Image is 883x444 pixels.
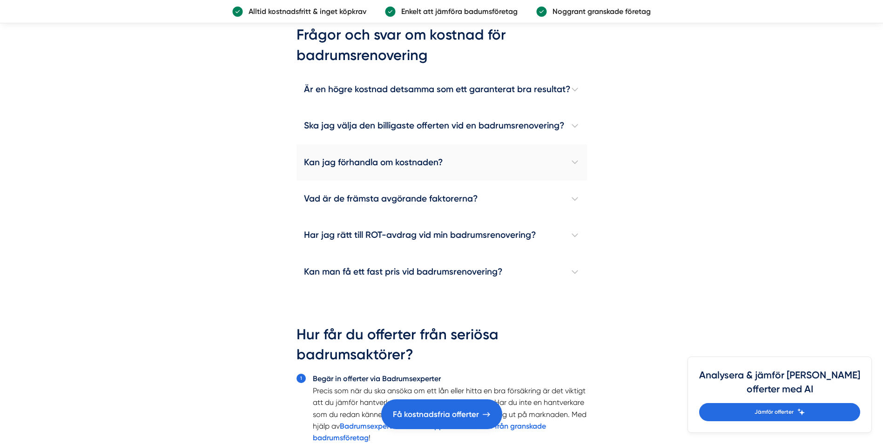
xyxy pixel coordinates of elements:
[396,6,518,17] p: Enkelt att jämföra badumsföretag
[699,403,860,421] a: Jämför offerter
[381,399,502,429] a: Få kostnadsfria offerter
[340,422,398,431] a: Badrumsexperter
[313,374,441,383] strong: Begär in offerter via Badrumsexperter
[393,408,479,421] span: Få kostnadsfria offerter
[297,324,587,371] h2: Hur får du offerter från seriösa badrumsaktörer?
[755,408,794,417] span: Jämför offerter
[699,368,860,403] h4: Analysera & jämför [PERSON_NAME] offerter med AI
[313,373,587,444] li: Precis som när du ska ansöka om ett lån eller hitta en bra försäkring är det viktigt att du jämfö...
[243,6,366,17] p: Alltid kostnadsfritt & inget köpkrav
[297,25,587,71] h2: Frågor och svar om kostnad för badrumsrenovering
[547,6,651,17] p: Noggrant granskade företag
